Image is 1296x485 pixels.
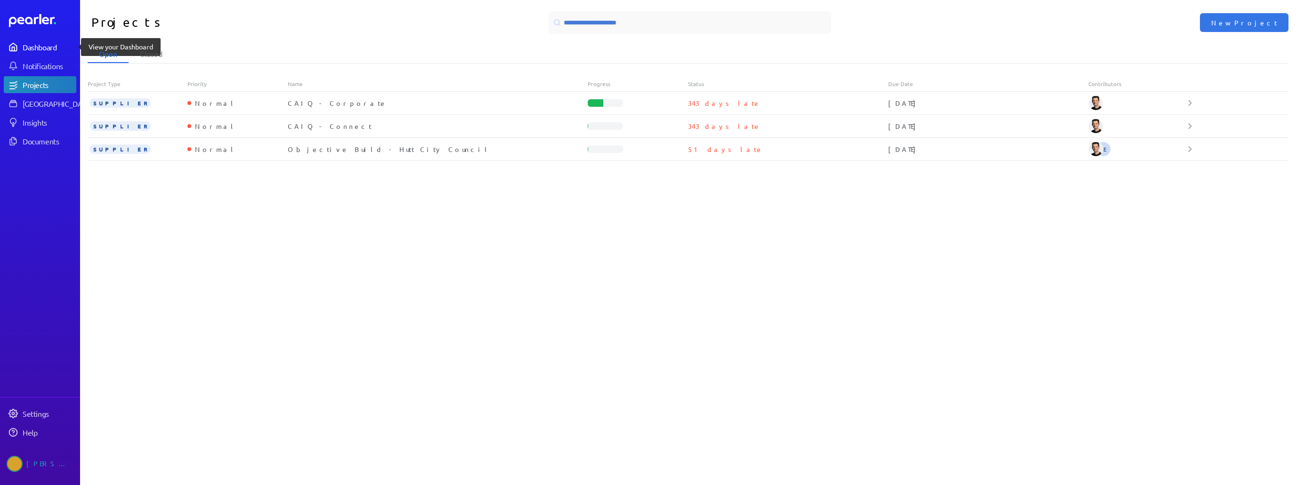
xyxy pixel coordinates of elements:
img: Scott Hay [7,456,23,472]
div: Normal [191,98,237,108]
span: New Project [1211,18,1277,27]
div: [GEOGRAPHIC_DATA] [23,99,93,108]
img: James Layton [1088,142,1103,157]
p: 51 days late [688,144,763,154]
div: Progress [588,80,688,87]
h1: Projects [91,11,384,34]
p: 343 days late [688,98,761,108]
span: Grant English [1096,142,1111,157]
a: Insights [4,114,76,131]
div: Contributors [1088,80,1188,87]
li: Open [88,45,129,63]
span: SUPPLIER [89,98,151,108]
div: Objective Build - Hutt City Council [288,144,588,154]
div: [DATE] [888,144,1088,154]
div: Help [23,428,75,437]
a: Dashboard [4,39,76,56]
span: SUPPLIER [89,144,151,154]
div: Name [288,80,588,87]
img: James Layton [1088,119,1103,134]
a: Help [4,424,76,441]
button: New Project [1200,13,1288,32]
div: Dashboard [23,42,75,52]
div: Projects [23,80,75,89]
div: CAIQ - Corporate [288,98,588,108]
div: [DATE] [888,121,1088,131]
div: Notifications [23,61,75,71]
p: 343 days late [688,121,761,131]
div: Normal [191,144,237,154]
div: CAIQ - Connect [288,121,588,131]
a: Dashboard [9,14,76,27]
a: Settings [4,405,76,422]
li: Closed [129,45,174,63]
a: Projects [4,76,76,93]
div: Insights [23,118,75,127]
span: SUPPLIER [89,121,151,131]
div: Status [688,80,888,87]
a: Documents [4,133,76,150]
a: Notifications [4,57,76,74]
div: Priority [187,80,287,87]
div: Project Type [88,80,187,87]
div: Due Date [888,80,1088,87]
img: James Layton [1088,95,1103,111]
div: Normal [191,121,237,131]
div: Settings [23,409,75,418]
div: [PERSON_NAME] [26,456,73,472]
div: Documents [23,136,75,146]
a: Scott Hay's photo[PERSON_NAME] [4,452,76,476]
div: [DATE] [888,98,1088,108]
a: [GEOGRAPHIC_DATA] [4,95,76,112]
